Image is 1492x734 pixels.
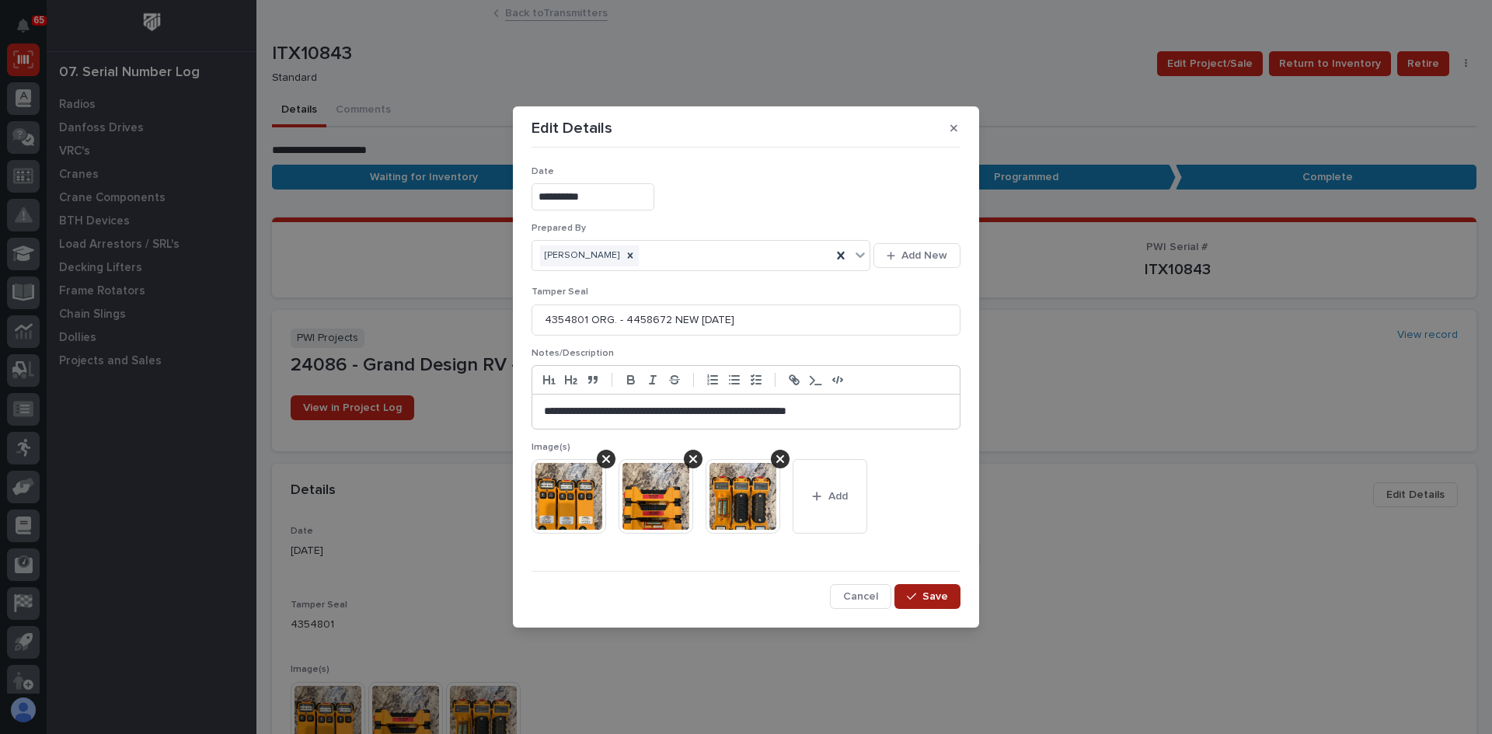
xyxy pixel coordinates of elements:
[532,167,554,176] span: Date
[532,349,614,358] span: Notes/Description
[828,489,848,503] span: Add
[532,443,570,452] span: Image(s)
[894,584,960,609] button: Save
[901,249,947,263] span: Add New
[922,590,948,604] span: Save
[532,119,612,137] p: Edit Details
[843,590,878,604] span: Cancel
[793,459,867,534] button: Add
[532,287,588,297] span: Tamper Seal
[532,224,586,233] span: Prepared By
[830,584,891,609] button: Cancel
[873,243,960,268] button: Add New
[540,245,622,266] div: [PERSON_NAME]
